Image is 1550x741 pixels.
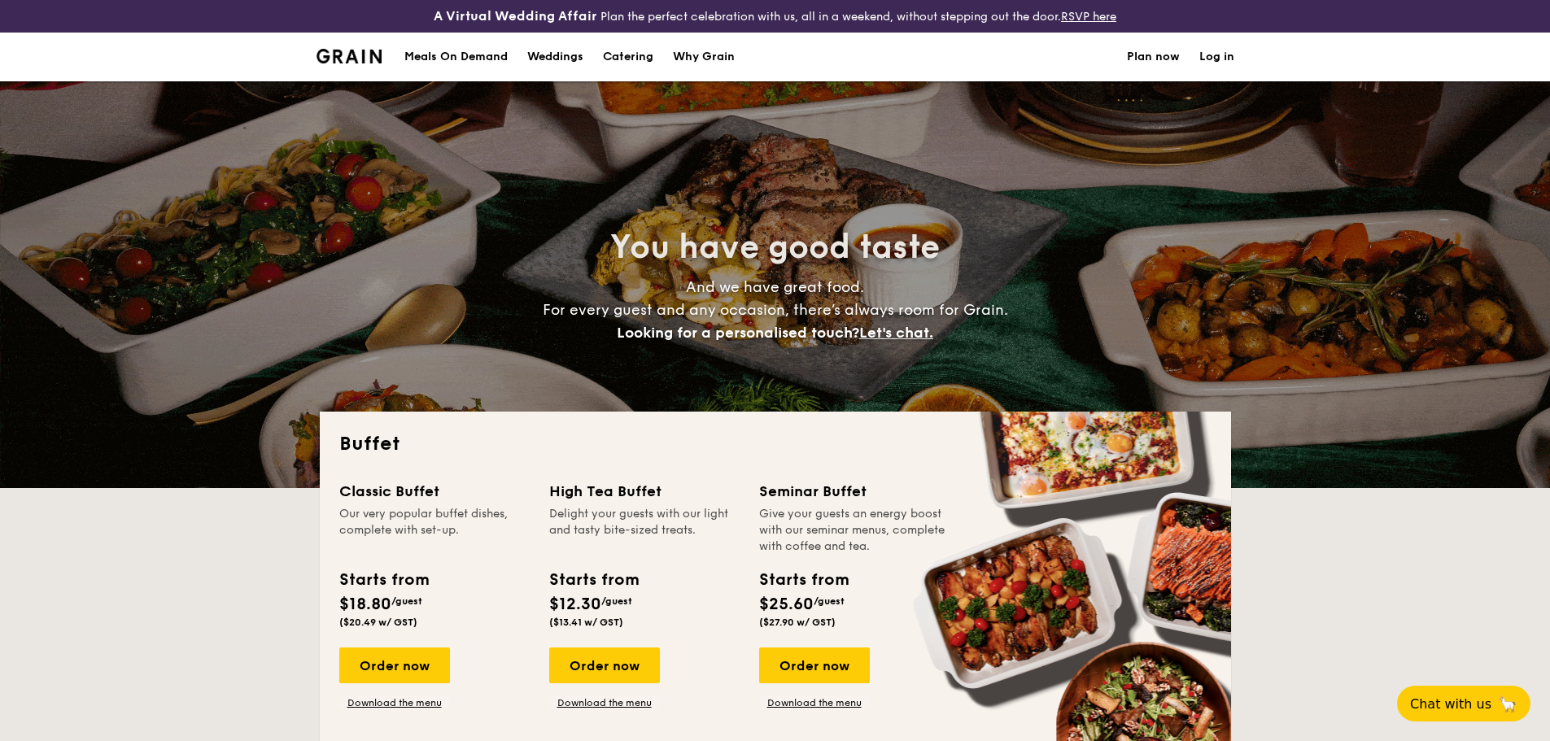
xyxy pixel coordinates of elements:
[549,647,660,683] div: Order now
[549,568,638,592] div: Starts from
[339,506,530,555] div: Our very popular buffet dishes, complete with set-up.
[1397,686,1530,721] button: Chat with us🦙
[339,480,530,503] div: Classic Buffet
[859,324,933,342] span: Let's chat.
[759,595,814,614] span: $25.60
[601,595,632,607] span: /guest
[317,49,382,63] a: Logotype
[549,595,601,614] span: $12.30
[339,617,417,628] span: ($20.49 w/ GST)
[593,33,663,81] a: Catering
[549,617,623,628] span: ($13.41 w/ GST)
[339,568,428,592] div: Starts from
[527,33,583,81] div: Weddings
[317,49,382,63] img: Grain
[603,33,653,81] h1: Catering
[517,33,593,81] a: Weddings
[759,696,870,709] a: Download the menu
[339,595,391,614] span: $18.80
[395,33,517,81] a: Meals On Demand
[434,7,597,26] h4: A Virtual Wedding Affair
[759,568,848,592] div: Starts from
[759,480,950,503] div: Seminar Buffet
[1410,696,1491,712] span: Chat with us
[1199,33,1234,81] a: Log in
[339,647,450,683] div: Order now
[549,480,740,503] div: High Tea Buffet
[1127,33,1180,81] a: Plan now
[307,7,1244,26] div: Plan the perfect celebration with us, all in a weekend, without stepping out the door.
[663,33,744,81] a: Why Grain
[673,33,735,81] div: Why Grain
[759,506,950,555] div: Give your guests an energy boost with our seminar menus, complete with coffee and tea.
[1498,695,1517,713] span: 🦙
[549,506,740,555] div: Delight your guests with our light and tasty bite-sized treats.
[339,431,1212,457] h2: Buffet
[759,617,836,628] span: ($27.90 w/ GST)
[391,595,422,607] span: /guest
[404,33,508,81] div: Meals On Demand
[759,647,870,683] div: Order now
[339,696,450,709] a: Download the menu
[814,595,845,607] span: /guest
[1061,10,1116,24] a: RSVP here
[549,696,660,709] a: Download the menu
